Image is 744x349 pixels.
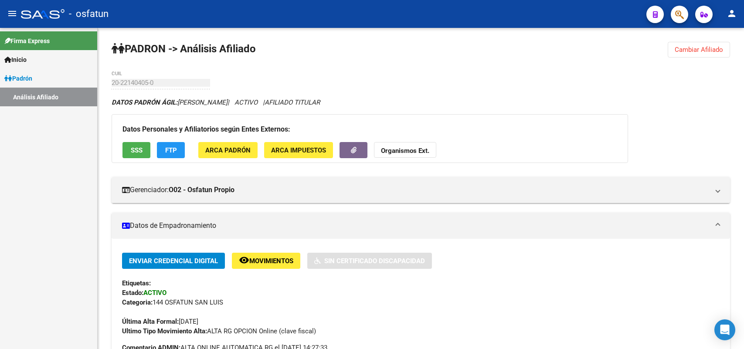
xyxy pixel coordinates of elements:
span: Padrón [4,74,32,83]
span: Cambiar Afiliado [675,46,723,54]
span: ARCA Impuestos [271,146,326,154]
strong: Categoria: [122,298,153,306]
strong: Etiquetas: [122,279,151,287]
button: ARCA Padrón [198,142,258,158]
button: ARCA Impuestos [264,142,333,158]
button: SSS [122,142,150,158]
span: ALTA RG OPCION Online (clave fiscal) [122,327,316,335]
span: SSS [131,146,143,154]
span: AFILIADO TITULAR [265,98,320,106]
strong: ACTIVO [143,289,166,297]
strong: PADRON -> Análisis Afiliado [112,43,256,55]
i: | ACTIVO | [112,98,320,106]
button: Cambiar Afiliado [668,42,730,58]
mat-icon: remove_red_eye [239,255,249,265]
button: Movimientos [232,253,300,269]
mat-icon: person [727,8,737,19]
span: [DATE] [122,318,198,325]
span: Sin Certificado Discapacidad [324,257,425,265]
span: - osfatun [69,4,109,24]
strong: DATOS PADRÓN ÁGIL: [112,98,177,106]
mat-expansion-panel-header: Datos de Empadronamiento [112,213,730,239]
mat-icon: menu [7,8,17,19]
span: [PERSON_NAME] [112,98,228,106]
button: Organismos Ext. [374,142,436,158]
span: FTP [165,146,177,154]
span: Inicio [4,55,27,64]
div: 144 OSFATUN SAN LUIS [122,298,720,307]
span: ARCA Padrón [205,146,251,154]
span: Firma Express [4,36,50,46]
button: Sin Certificado Discapacidad [307,253,432,269]
div: Open Intercom Messenger [714,319,735,340]
span: Enviar Credencial Digital [129,257,218,265]
strong: O02 - Osfatun Propio [169,185,234,195]
strong: Última Alta Formal: [122,318,179,325]
strong: Organismos Ext. [381,147,429,155]
button: Enviar Credencial Digital [122,253,225,269]
mat-panel-title: Gerenciador: [122,185,709,195]
strong: Estado: [122,289,143,297]
strong: Ultimo Tipo Movimiento Alta: [122,327,207,335]
mat-panel-title: Datos de Empadronamiento [122,221,709,230]
span: Movimientos [249,257,293,265]
mat-expansion-panel-header: Gerenciador:O02 - Osfatun Propio [112,177,730,203]
button: FTP [157,142,185,158]
h3: Datos Personales y Afiliatorios según Entes Externos: [122,123,617,136]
